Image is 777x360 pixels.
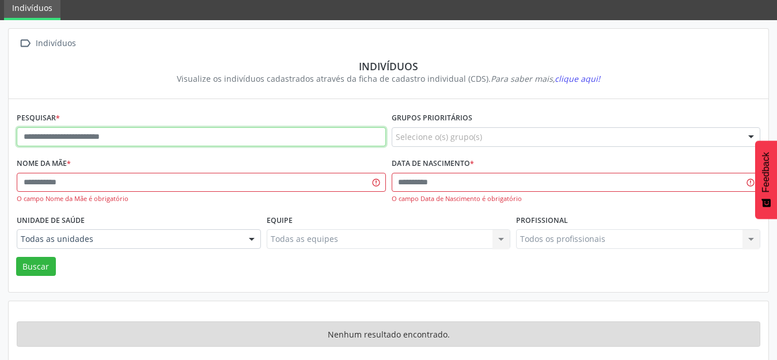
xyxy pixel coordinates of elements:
[392,109,472,127] label: Grupos prioritários
[17,321,760,347] div: Nenhum resultado encontrado.
[392,155,474,173] label: Data de nascimento
[17,211,85,229] label: Unidade de saúde
[755,141,777,219] button: Feedback - Mostrar pesquisa
[17,109,60,127] label: Pesquisar
[25,73,752,85] div: Visualize os indivíduos cadastrados através da ficha de cadastro individual (CDS).
[25,60,752,73] div: Indivíduos
[267,211,293,229] label: Equipe
[396,131,482,143] span: Selecione o(s) grupo(s)
[761,152,771,192] span: Feedback
[16,257,56,276] button: Buscar
[516,211,568,229] label: Profissional
[491,73,600,84] i: Para saber mais,
[17,155,71,173] label: Nome da mãe
[21,233,237,245] span: Todas as unidades
[33,35,78,52] div: Indivíduos
[17,35,78,52] a:  Indivíduos
[17,35,33,52] i: 
[555,73,600,84] span: clique aqui!
[17,194,386,204] div: O campo Nome da Mãe é obrigatório
[392,194,761,204] div: O campo Data de Nascimento é obrigatório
